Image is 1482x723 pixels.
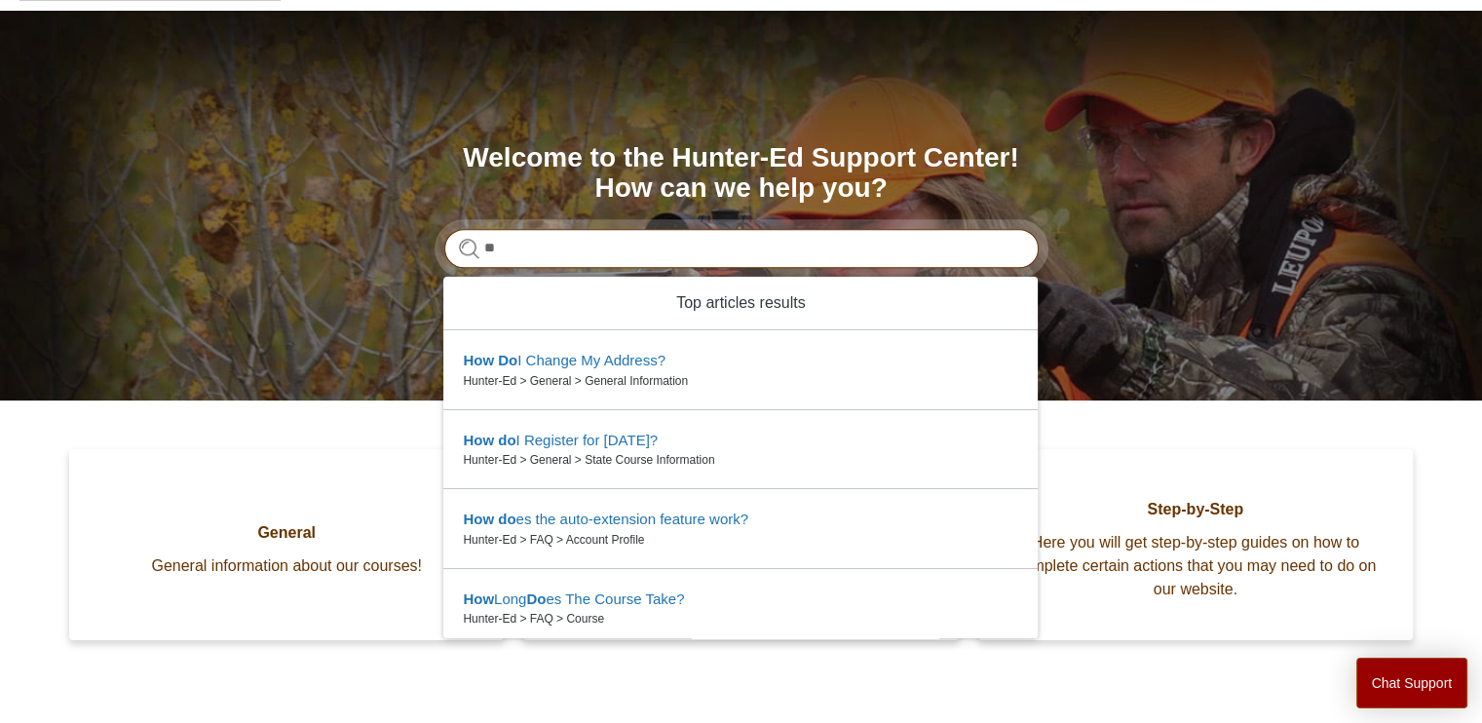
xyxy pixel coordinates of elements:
a: Step-by-Step Here you will get step-by-step guides on how to complete certain actions that you ma... [978,449,1413,640]
button: Chat Support [1356,658,1468,708]
em: How [463,352,494,368]
em: do [498,432,515,448]
span: Step-by-Step [1007,498,1384,521]
zd-autocomplete-title-multibrand: Suggested result 4 How Long Does The Course Take? [463,590,684,611]
input: Search [444,229,1039,268]
em: How [463,590,494,607]
em: How [463,511,494,527]
em: Do [526,590,546,607]
zd-autocomplete-breadcrumbs-multibrand: Hunter-Ed > General > State Course Information [463,451,1018,469]
zd-autocomplete-title-multibrand: Suggested result 1 How Do I Change My Address? [463,352,665,372]
h1: Welcome to the Hunter-Ed Support Center! How can we help you? [444,143,1039,204]
zd-autocomplete-breadcrumbs-multibrand: Hunter-Ed > General > General Information [463,372,1018,390]
em: How [463,432,494,448]
zd-autocomplete-title-multibrand: Suggested result 3 How does the auto-extension feature work? [463,511,748,531]
em: Do [498,352,517,368]
zd-autocomplete-title-multibrand: Suggested result 2 How do I Register for Field Day? [463,432,658,452]
span: Here you will get step-by-step guides on how to complete certain actions that you may need to do ... [1007,531,1384,601]
zd-autocomplete-breadcrumbs-multibrand: Hunter-Ed > FAQ > Account Profile [463,531,1018,549]
zd-autocomplete-header: Top articles results [443,277,1038,330]
zd-autocomplete-breadcrumbs-multibrand: Hunter-Ed > FAQ > Course [463,610,1018,628]
a: General General information about our courses! [69,449,504,640]
span: General [98,521,475,545]
em: do [498,511,515,527]
span: General information about our courses! [98,554,475,578]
